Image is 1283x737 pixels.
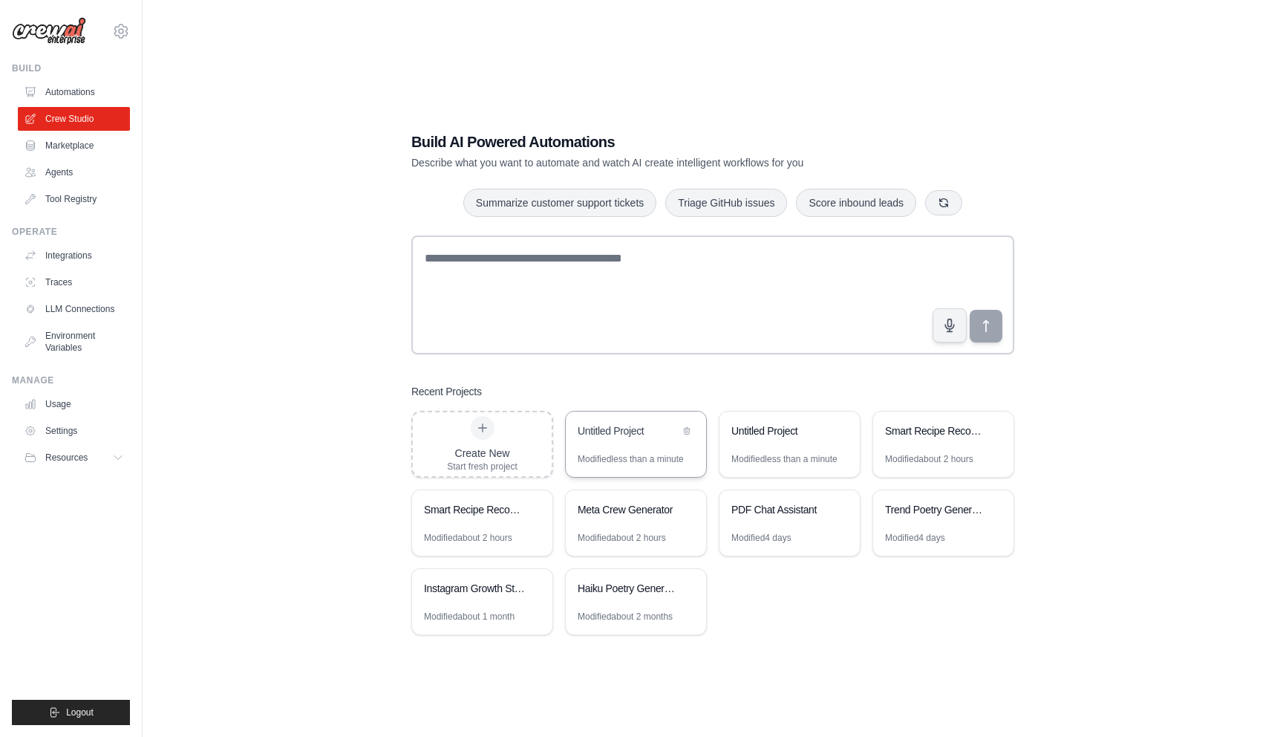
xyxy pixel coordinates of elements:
button: Click to speak your automation idea [933,308,967,342]
div: Operate [12,226,130,238]
a: Settings [18,419,130,443]
div: Modified about 2 months [578,611,673,623]
a: Usage [18,392,130,416]
button: Logout [12,700,130,725]
h3: Recent Projects [411,384,482,399]
p: Describe what you want to automate and watch AI create intelligent workflows for you [411,155,910,170]
div: Modified less than a minute [578,453,684,465]
div: Modified about 1 month [424,611,515,623]
div: Trend Poetry Generator [885,502,987,517]
div: Meta Crew Generator [578,502,679,517]
a: Integrations [18,244,130,267]
div: Modified about 2 hours [424,532,512,544]
div: Modified about 2 hours [885,453,973,465]
a: Agents [18,160,130,184]
div: Smart Recipe Recommendation System [424,502,526,517]
div: Untitled Project [578,423,679,438]
a: Crew Studio [18,107,130,131]
button: Resources [18,446,130,470]
div: Haiku Poetry Generator [578,581,679,596]
a: Environment Variables [18,324,130,360]
div: Instagram Growth Strategy Suite [424,581,526,596]
iframe: Chat Widget [1209,666,1283,737]
div: Modified 4 days [731,532,791,544]
div: Smart Recipe Recommendation System [885,423,987,438]
h1: Build AI Powered Automations [411,132,910,152]
div: Modified 4 days [885,532,945,544]
button: Summarize customer support tickets [463,189,656,217]
div: PDF Chat Assistant [731,502,833,517]
div: Start fresh project [447,461,518,473]
div: Modified about 2 hours [578,532,666,544]
div: Modified less than a minute [731,453,838,465]
div: Manage [12,374,130,386]
button: Score inbound leads [796,189,916,217]
span: Logout [66,707,94,718]
a: LLM Connections [18,297,130,321]
div: Build [12,62,130,74]
button: Delete project [679,423,694,438]
div: Create New [447,446,518,461]
div: Untitled Project [731,423,833,438]
span: Resources [45,452,88,464]
img: Logo [12,17,86,45]
a: Automations [18,80,130,104]
button: Triage GitHub issues [665,189,787,217]
a: Traces [18,270,130,294]
a: Tool Registry [18,187,130,211]
button: Get new suggestions [925,190,962,215]
a: Marketplace [18,134,130,158]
